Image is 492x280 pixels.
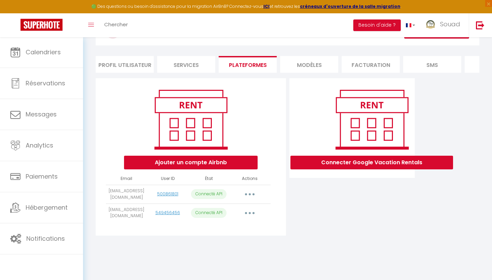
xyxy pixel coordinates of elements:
[300,3,400,9] a: créneaux d'ouverture de la salle migration
[157,56,215,73] li: Services
[191,189,227,199] p: Connecté API
[104,21,128,28] span: Chercher
[20,19,63,31] img: Super Booking
[26,203,68,212] span: Hébergement
[290,156,453,169] button: Connecter Google Vacation Rentals
[99,13,133,37] a: Chercher
[106,204,147,222] td: [EMAIL_ADDRESS][DOMAIN_NAME]
[147,87,234,152] img: rent.png
[26,172,58,181] span: Paiements
[157,191,178,197] a: 500861801
[26,141,53,150] span: Analytics
[191,208,227,218] p: Connecté API
[106,173,147,185] th: Email
[403,56,461,73] li: SMS
[353,19,401,31] button: Besoin d'aide ?
[26,79,65,87] span: Réservations
[147,173,188,185] th: User ID
[229,173,270,185] th: Actions
[263,3,270,9] a: ICI
[188,173,229,185] th: État
[26,48,61,56] span: Calendriers
[342,56,400,73] li: Facturation
[155,210,180,215] a: 549456456
[106,185,147,204] td: [EMAIL_ADDRESS][DOMAIN_NAME]
[26,234,65,243] span: Notifications
[328,87,415,152] img: rent.png
[280,56,338,73] li: MODÈLES
[476,21,484,29] img: logout
[420,13,469,37] a: ... Souad
[124,156,258,169] button: Ajouter un compte Airbnb
[26,110,57,118] span: Messages
[440,20,460,28] span: Souad
[425,19,436,29] img: ...
[5,3,26,23] button: Ouvrir le widget de chat LiveChat
[219,56,277,73] li: Plateformes
[96,56,154,73] li: Profil Utilisateur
